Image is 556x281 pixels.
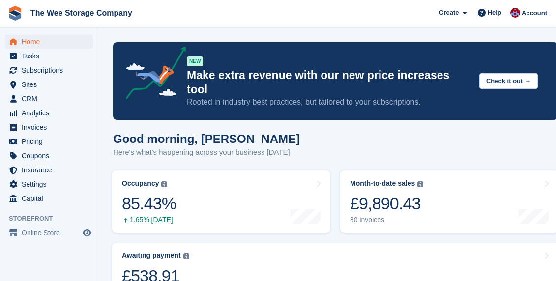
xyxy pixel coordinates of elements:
a: menu [5,92,93,106]
img: price-adjustments-announcement-icon-8257ccfd72463d97f412b2fc003d46551f7dbcb40ab6d574587a9cd5c0d94... [117,47,186,103]
span: Insurance [22,163,81,177]
h1: Good morning, [PERSON_NAME] [113,132,300,145]
span: Settings [22,177,81,191]
a: The Wee Storage Company [27,5,136,21]
img: Scott Ritchie [510,8,520,18]
span: Subscriptions [22,63,81,77]
p: Rooted in industry best practices, but tailored to your subscriptions. [187,97,471,108]
a: Occupancy 85.43% 1.65% [DATE] [112,170,330,233]
a: menu [5,192,93,205]
img: stora-icon-8386f47178a22dfd0bd8f6a31ec36ba5ce8667c1dd55bd0f319d3a0aa187defe.svg [8,6,23,21]
span: Coupons [22,149,81,163]
div: Month-to-date sales [350,179,415,188]
a: menu [5,120,93,134]
span: Create [439,8,459,18]
a: menu [5,35,93,49]
a: menu [5,226,93,240]
span: Account [522,8,547,18]
a: menu [5,163,93,177]
span: Analytics [22,106,81,120]
span: Capital [22,192,81,205]
a: menu [5,49,93,63]
span: Help [488,8,501,18]
a: menu [5,177,93,191]
a: menu [5,78,93,91]
span: Tasks [22,49,81,63]
div: 80 invoices [350,216,423,224]
a: menu [5,149,93,163]
div: Awaiting payment [122,252,181,260]
div: Occupancy [122,179,159,188]
p: Make extra revenue with our new price increases tool [187,68,471,97]
span: CRM [22,92,81,106]
span: Sites [22,78,81,91]
img: icon-info-grey-7440780725fd019a000dd9b08b2336e03edf1995a4989e88bcd33f0948082b44.svg [161,181,167,187]
div: 1.65% [DATE] [122,216,176,224]
div: £9,890.43 [350,194,423,214]
a: menu [5,106,93,120]
a: menu [5,63,93,77]
a: Preview store [81,227,93,239]
div: NEW [187,56,203,66]
img: icon-info-grey-7440780725fd019a000dd9b08b2336e03edf1995a4989e88bcd33f0948082b44.svg [183,253,189,259]
span: Storefront [9,214,98,224]
span: Online Store [22,226,81,240]
span: Pricing [22,135,81,148]
p: Here's what's happening across your business [DATE] [113,147,300,158]
a: menu [5,135,93,148]
img: icon-info-grey-7440780725fd019a000dd9b08b2336e03edf1995a4989e88bcd33f0948082b44.svg [417,181,423,187]
span: Invoices [22,120,81,134]
span: Home [22,35,81,49]
div: 85.43% [122,194,176,214]
button: Check it out → [479,73,538,89]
